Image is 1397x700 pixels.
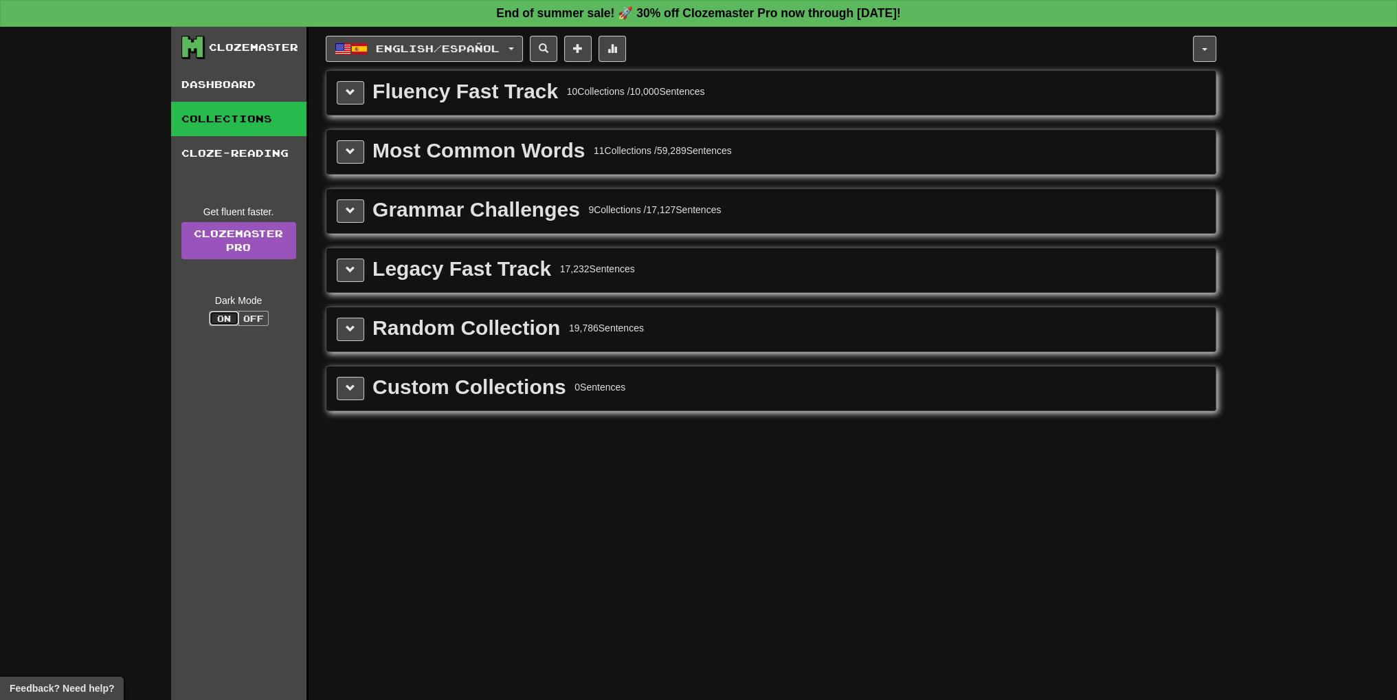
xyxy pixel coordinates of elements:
[594,144,732,157] div: 11 Collections / 59,289 Sentences
[372,259,551,279] div: Legacy Fast Track
[171,136,306,171] a: Cloze-Reading
[171,67,306,102] a: Dashboard
[599,36,626,62] button: More stats
[238,311,269,326] button: Off
[496,6,901,20] strong: End of summer sale! 🚀 30% off Clozemaster Pro now through [DATE]!
[181,294,296,307] div: Dark Mode
[209,41,298,54] div: Clozemaster
[372,81,558,102] div: Fluency Fast Track
[588,203,721,217] div: 9 Collections / 17,127 Sentences
[564,36,592,62] button: Add sentence to collection
[10,681,114,695] span: Open feedback widget
[171,102,306,136] a: Collections
[181,222,296,259] a: ClozemasterPro
[560,262,635,276] div: 17,232 Sentences
[209,311,239,326] button: On
[567,85,705,98] div: 10 Collections / 10,000 Sentences
[372,199,580,220] div: Grammar Challenges
[574,380,625,394] div: 0 Sentences
[372,140,585,161] div: Most Common Words
[372,318,560,338] div: Random Collection
[181,205,296,219] div: Get fluent faster.
[372,377,566,397] div: Custom Collections
[376,43,500,54] span: English / Español
[569,321,644,335] div: 19,786 Sentences
[326,36,523,62] button: English/Español
[530,36,557,62] button: Search sentences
